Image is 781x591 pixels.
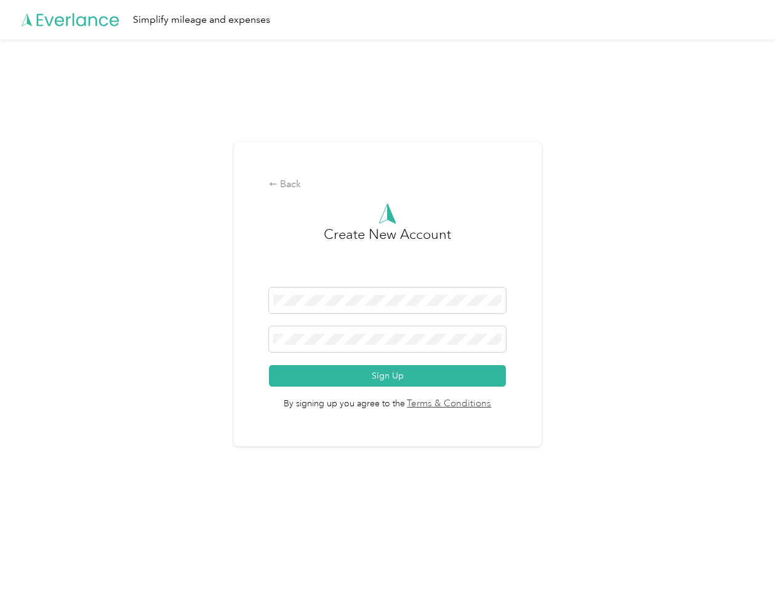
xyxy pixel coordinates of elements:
[405,397,492,411] a: Terms & Conditions
[269,365,506,387] button: Sign Up
[324,224,451,287] h3: Create New Account
[269,387,506,411] span: By signing up you agree to the
[269,177,506,192] div: Back
[133,12,270,28] div: Simplify mileage and expenses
